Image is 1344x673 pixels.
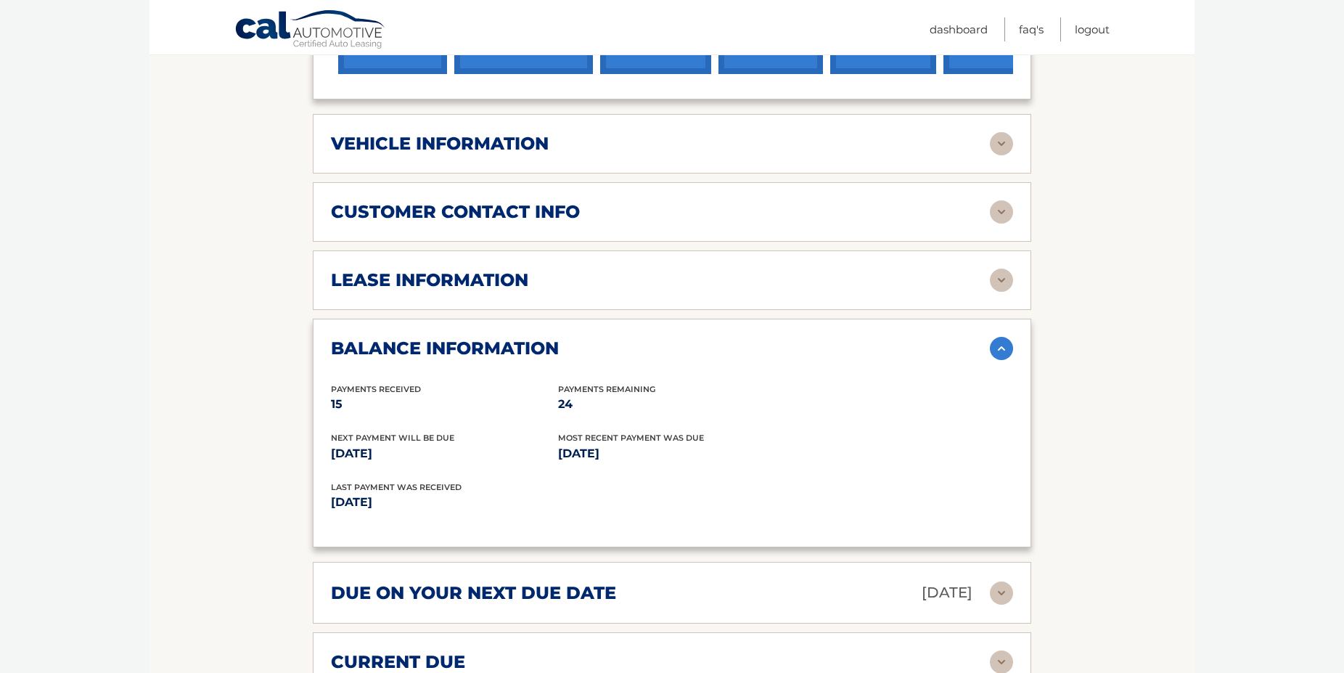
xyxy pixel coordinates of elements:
[558,444,785,464] p: [DATE]
[331,482,462,492] span: Last Payment was received
[331,651,465,673] h2: current due
[1019,17,1044,41] a: FAQ's
[1075,17,1110,41] a: Logout
[930,17,988,41] a: Dashboard
[331,394,558,415] p: 15
[331,444,558,464] p: [DATE]
[990,269,1013,292] img: accordion-rest.svg
[331,582,616,604] h2: due on your next due date
[990,200,1013,224] img: accordion-rest.svg
[990,132,1013,155] img: accordion-rest.svg
[331,492,672,513] p: [DATE]
[990,337,1013,360] img: accordion-active.svg
[331,269,528,291] h2: lease information
[922,580,972,605] p: [DATE]
[331,384,421,394] span: Payments Received
[558,394,785,415] p: 24
[558,384,655,394] span: Payments Remaining
[558,433,704,443] span: Most Recent Payment Was Due
[234,9,387,52] a: Cal Automotive
[331,433,454,443] span: Next Payment will be due
[331,133,549,155] h2: vehicle information
[990,582,1013,605] img: accordion-rest.svg
[331,338,559,359] h2: balance information
[331,201,580,223] h2: customer contact info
